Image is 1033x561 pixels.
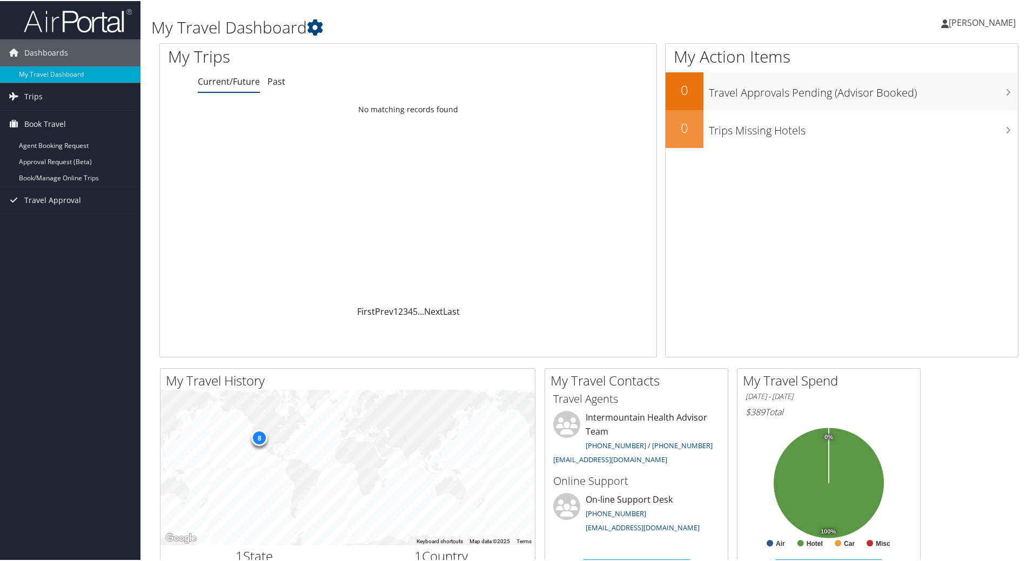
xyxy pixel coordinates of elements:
text: Hotel [807,539,823,546]
text: Air [776,539,785,546]
span: [PERSON_NAME] [949,16,1016,28]
span: Travel Approval [24,186,81,213]
h2: 0 [666,118,703,136]
a: First [357,305,375,316]
a: Current/Future [198,75,260,86]
a: 0Trips Missing Hotels [666,109,1018,147]
h1: My Action Items [666,44,1018,67]
text: Misc [876,539,890,546]
a: [EMAIL_ADDRESS][DOMAIN_NAME] [553,454,667,463]
img: airportal-logo.png [24,7,132,32]
h2: 0 [666,80,703,98]
a: 5 [413,305,418,316]
h3: Online Support [553,472,720,488]
a: [PHONE_NUMBER] / [PHONE_NUMBER] [586,440,713,449]
a: [EMAIL_ADDRESS][DOMAIN_NAME] [586,522,700,531]
h6: [DATE] - [DATE] [746,390,912,401]
a: [PERSON_NAME] [941,5,1027,38]
a: Terms (opens in new tab) [516,537,532,543]
a: Next [424,305,443,316]
h1: My Travel Dashboard [151,15,735,38]
h6: Total [746,405,912,417]
span: Book Travel [24,110,66,137]
a: 2 [398,305,403,316]
li: On-line Support Desk [548,492,725,536]
button: Keyboard shortcuts [417,537,463,544]
h3: Trips Missing Hotels [709,117,1018,137]
span: Map data ©2025 [469,537,510,543]
a: 1 [393,305,398,316]
div: 8 [251,429,267,445]
span: Dashboards [24,38,68,65]
span: $389 [746,405,765,417]
a: 3 [403,305,408,316]
span: … [418,305,424,316]
h3: Travel Agents [553,390,720,405]
a: Prev [375,305,393,316]
h2: My Travel Spend [743,370,920,389]
a: [PHONE_NUMBER] [586,508,646,517]
a: 0Travel Approvals Pending (Advisor Booked) [666,71,1018,109]
a: Past [267,75,285,86]
span: Trips [24,82,43,109]
tspan: 100% [821,528,836,534]
li: Intermountain Health Advisor Team [548,410,725,468]
h3: Travel Approvals Pending (Advisor Booked) [709,79,1018,99]
h1: My Trips [168,44,441,67]
h2: My Travel History [166,370,535,389]
tspan: 0% [824,433,833,440]
h2: My Travel Contacts [551,370,728,389]
td: No matching records found [160,99,656,118]
a: Last [443,305,460,316]
img: Google [163,530,199,544]
text: Car [844,539,855,546]
a: 4 [408,305,413,316]
a: Open this area in Google Maps (opens a new window) [163,530,199,544]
